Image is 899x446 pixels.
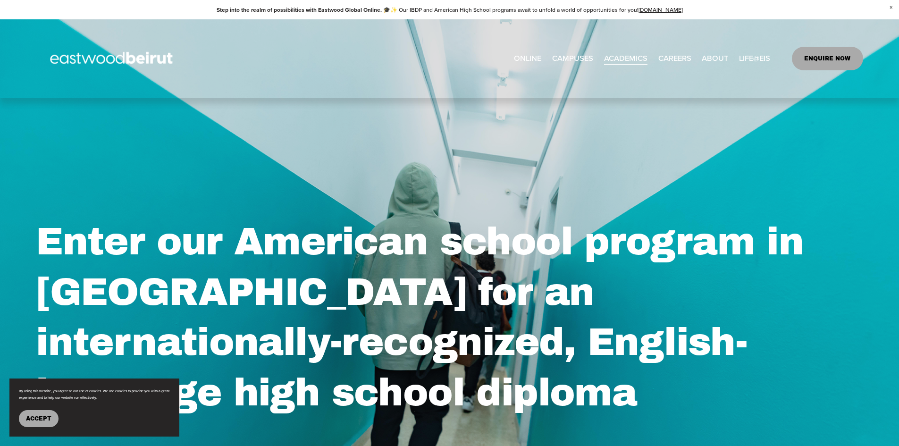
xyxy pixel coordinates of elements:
a: folder dropdown [552,51,593,67]
a: ENQUIRE NOW [792,47,863,70]
p: By using this website, you agree to our use of cookies. We use cookies to provide you with a grea... [19,388,170,401]
button: Accept [19,410,59,427]
a: [DOMAIN_NAME] [639,6,683,14]
h2: Enter our American school program in [GEOGRAPHIC_DATA] for an internationally-recognized, English... [36,217,863,417]
span: Accept [26,415,51,422]
img: EastwoodIS Global Site [36,34,190,83]
span: ABOUT [702,51,728,66]
span: CAMPUSES [552,51,593,66]
a: CAREERS [658,51,691,67]
a: folder dropdown [739,51,770,67]
a: folder dropdown [702,51,728,67]
span: LIFE@EIS [739,51,770,66]
a: folder dropdown [604,51,647,67]
a: ONLINE [514,51,541,67]
span: ACADEMICS [604,51,647,66]
section: Cookie banner [9,379,179,437]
